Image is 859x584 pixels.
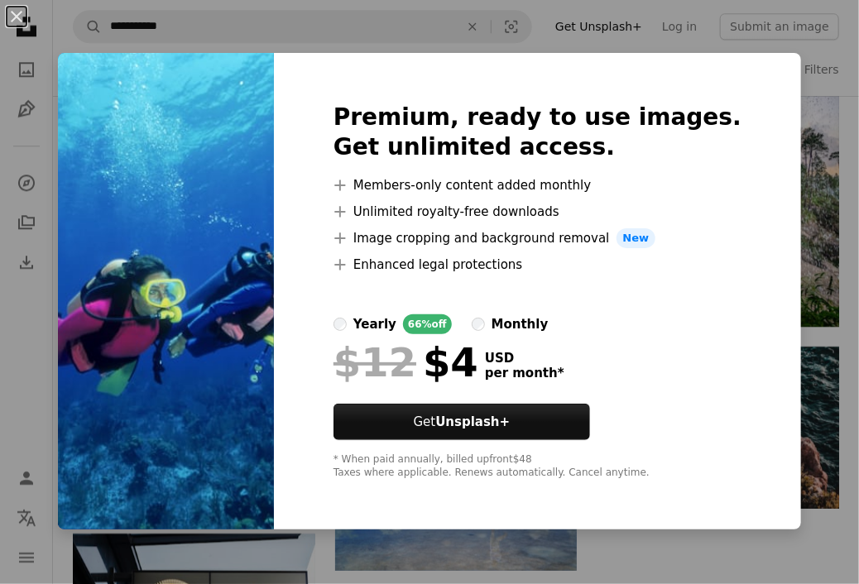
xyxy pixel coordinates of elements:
input: monthly [472,318,485,331]
li: Enhanced legal protections [334,255,741,275]
span: New [617,228,656,248]
li: Unlimited royalty-free downloads [334,202,741,222]
div: monthly [492,314,549,334]
button: GetUnsplash+ [334,404,590,440]
span: per month * [485,366,564,381]
span: USD [485,351,564,366]
li: Image cropping and background removal [334,228,741,248]
img: premium_photo-1661889099855-b44dc39e88c9 [58,53,274,529]
strong: Unsplash+ [435,414,510,429]
li: Members-only content added monthly [334,175,741,195]
h2: Premium, ready to use images. Get unlimited access. [334,103,741,162]
div: $4 [334,341,478,384]
input: yearly66%off [334,318,347,331]
span: $12 [334,341,416,384]
div: * When paid annually, billed upfront $48 Taxes where applicable. Renews automatically. Cancel any... [334,453,741,480]
div: yearly [353,314,396,334]
div: 66% off [403,314,452,334]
